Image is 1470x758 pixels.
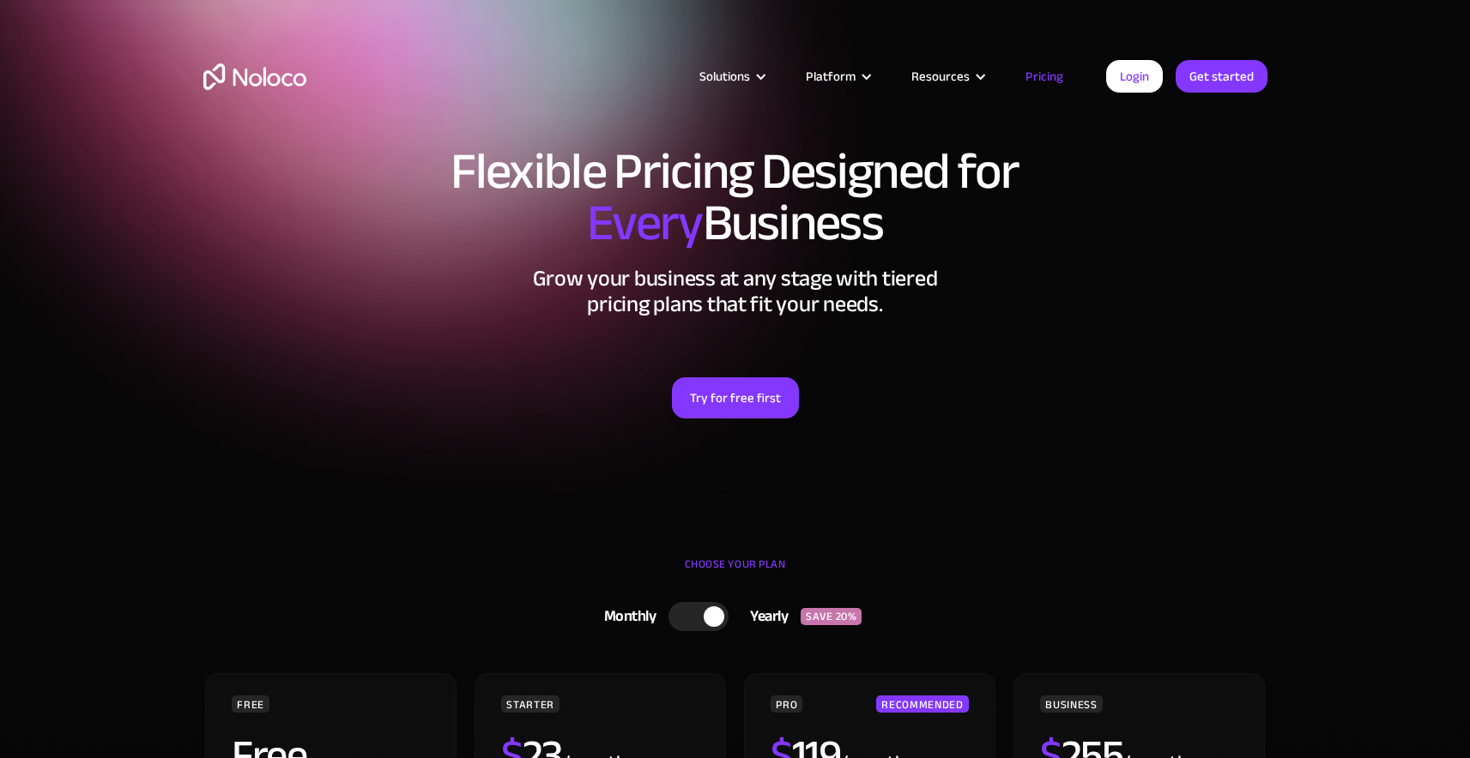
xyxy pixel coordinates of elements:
div: CHOOSE YOUR PLAN [203,551,1267,594]
div: Resources [911,65,970,87]
div: SAVE 20% [801,608,862,625]
div: Platform [784,65,890,87]
div: Resources [890,65,1004,87]
a: home [203,63,306,90]
a: Get started [1176,60,1267,93]
h1: Flexible Pricing Designed for Business [203,146,1267,249]
div: Monthly [583,604,669,629]
div: FREE [232,695,269,713]
div: Solutions [699,65,750,87]
div: BUSINESS [1040,695,1102,713]
div: Yearly [729,604,801,629]
h2: Grow your business at any stage with tiered pricing plans that fit your needs. [203,266,1267,317]
div: RECOMMENDED [876,695,968,713]
span: Every [587,175,703,271]
div: Platform [806,65,856,87]
div: STARTER [501,695,559,713]
a: Pricing [1004,65,1085,87]
a: Login [1106,60,1163,93]
div: PRO [771,695,802,713]
a: Try for free first [672,377,799,418]
div: Solutions [678,65,784,87]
